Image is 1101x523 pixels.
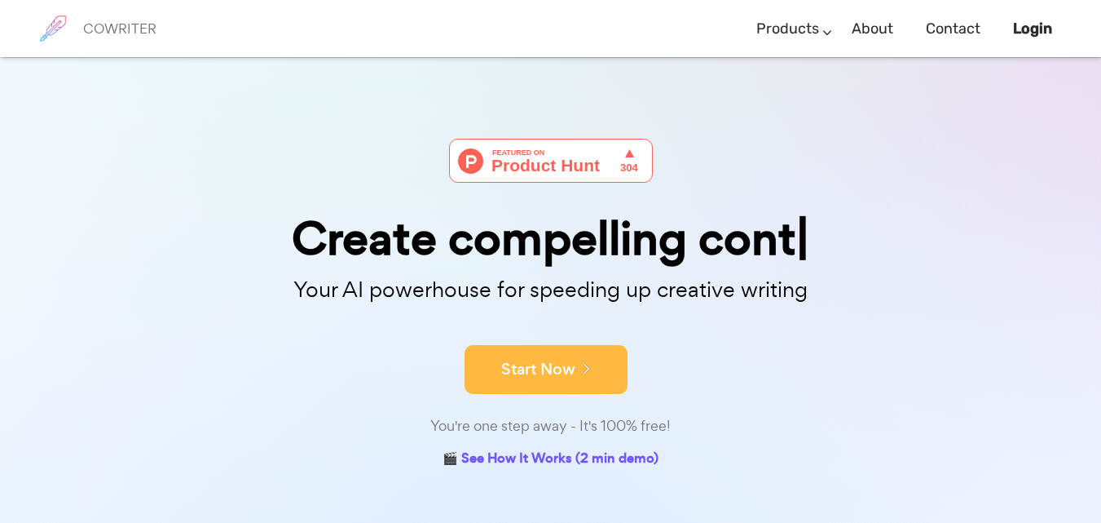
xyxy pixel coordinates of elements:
img: brand logo [33,8,73,49]
div: You're one step away - It's 100% free! [143,414,958,438]
a: Login [1013,5,1052,53]
a: 🎬 See How It Works (2 min demo) [443,447,658,472]
button: Start Now [465,345,628,394]
b: Login [1013,20,1052,38]
div: Create compelling cont [143,215,958,262]
img: Cowriter - Your AI buddy for speeding up creative writing | Product Hunt [449,139,653,183]
a: About [852,5,893,53]
a: Products [756,5,819,53]
h6: COWRITER [83,21,156,36]
p: Your AI powerhouse for speeding up creative writing [143,273,958,308]
a: Contact [926,5,980,53]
